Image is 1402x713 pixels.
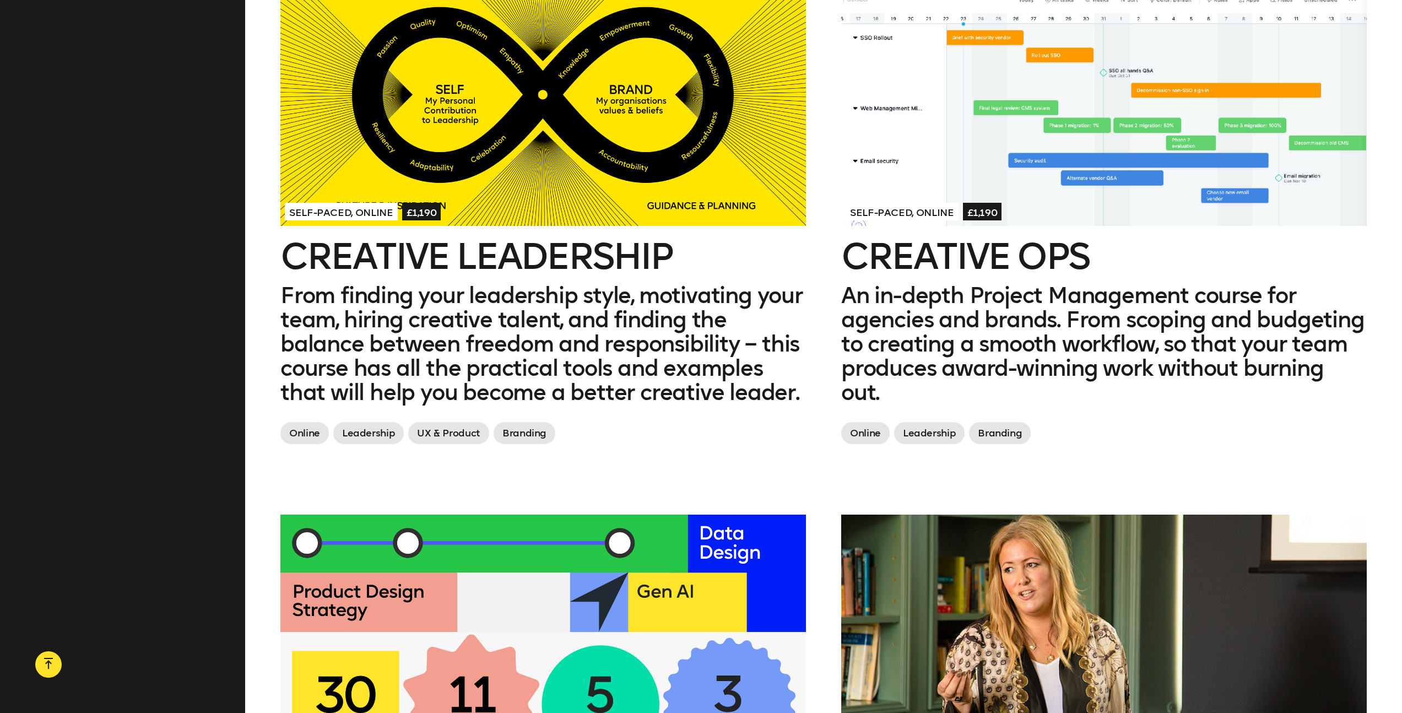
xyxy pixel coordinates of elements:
p: From finding your leadership style, motivating your team, hiring creative talent, and finding the... [280,283,806,404]
span: Self-paced, Online [285,203,398,220]
span: Leadership [333,422,404,444]
span: £1,190 [402,203,441,220]
span: UX & Product [408,422,489,444]
span: Leadership [894,422,965,444]
span: Online [280,422,329,444]
h2: Creative Leadership [280,239,806,274]
span: Self-paced, Online [846,203,959,220]
h2: Creative Ops [841,239,1367,274]
span: £1,190 [963,203,1002,220]
p: An in-depth Project Management course for agencies and brands. From scoping and budgeting to crea... [841,283,1367,404]
span: Branding [494,422,555,444]
span: Online [841,422,890,444]
span: Branding [969,422,1031,444]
